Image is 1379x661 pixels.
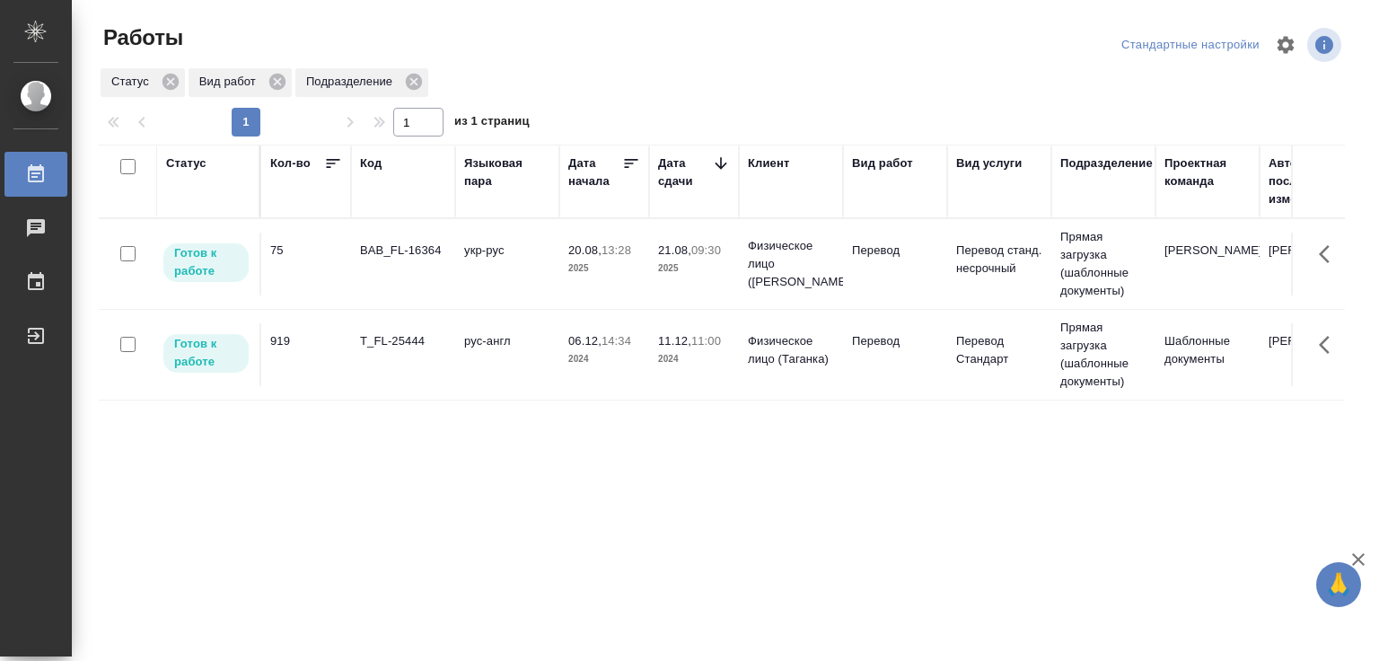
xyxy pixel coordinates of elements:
p: 2024 [568,350,640,368]
p: 11:00 [691,334,721,348]
div: Исполнитель может приступить к работе [162,242,250,284]
div: Кол-во [270,154,311,172]
p: Перевод станд. несрочный [956,242,1042,278]
p: Подразделение [306,73,399,91]
div: Вид работ [189,68,292,97]
span: Посмотреть информацию [1307,28,1345,62]
div: BAB_FL-16364 [360,242,446,260]
td: [PERSON_NAME] [1260,233,1364,295]
div: Исполнитель может приступить к работе [162,332,250,375]
td: Шаблонные документы [1155,323,1260,386]
div: Статус [101,68,185,97]
button: Здесь прячутся важные кнопки [1308,233,1351,276]
div: Код [360,154,382,172]
p: Физическое лицо ([PERSON_NAME]) [748,237,834,291]
p: 06.12, [568,334,602,348]
td: Прямая загрузка (шаблонные документы) [1051,310,1155,400]
p: Готов к работе [174,244,238,280]
span: Настроить таблицу [1264,23,1307,66]
td: Прямая загрузка (шаблонные документы) [1051,219,1155,309]
div: Дата сдачи [658,154,712,190]
div: Языковая пара [464,154,550,190]
div: Подразделение [295,68,428,97]
p: 2025 [658,260,730,278]
div: split button [1117,31,1264,59]
button: Здесь прячутся важные кнопки [1308,323,1351,366]
p: 09:30 [691,243,721,257]
td: рус-англ [455,323,559,386]
p: Готов к работе [174,335,238,371]
div: Автор последнего изменения [1269,154,1355,208]
div: T_FL-25444 [360,332,446,350]
button: 🙏 [1316,562,1361,607]
td: 75 [261,233,351,295]
p: Перевод [852,242,938,260]
p: Статус [111,73,155,91]
span: из 1 страниц [454,110,530,137]
span: Работы [99,23,183,52]
td: [PERSON_NAME] [1155,233,1260,295]
p: 21.08, [658,243,691,257]
p: 20.08, [568,243,602,257]
div: Вид работ [852,154,913,172]
div: Статус [166,154,206,172]
td: [PERSON_NAME] [1260,323,1364,386]
div: Вид услуги [956,154,1023,172]
p: 11.12, [658,334,691,348]
p: 2024 [658,350,730,368]
p: Перевод [852,332,938,350]
p: 13:28 [602,243,631,257]
div: Дата начала [568,154,622,190]
td: укр-рус [455,233,559,295]
p: 2025 [568,260,640,278]
p: Вид работ [199,73,262,91]
div: Клиент [748,154,789,172]
td: 919 [261,323,351,386]
div: Подразделение [1060,154,1153,172]
p: Физическое лицо (Таганка) [748,332,834,368]
span: 🙏 [1323,566,1354,604]
p: Перевод Стандарт [956,332,1042,368]
div: Проектная команда [1164,154,1251,190]
p: 14:34 [602,334,631,348]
